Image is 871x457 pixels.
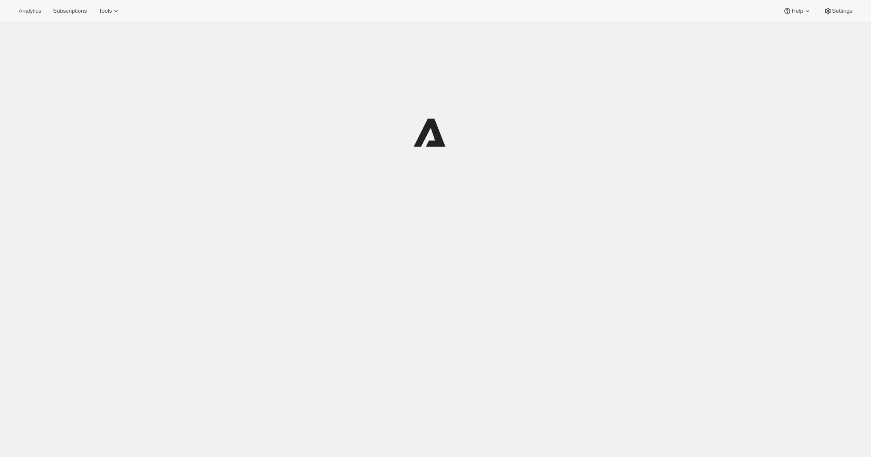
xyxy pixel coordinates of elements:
[791,8,803,14] span: Help
[99,8,112,14] span: Tools
[53,8,87,14] span: Subscriptions
[14,5,46,17] button: Analytics
[19,8,41,14] span: Analytics
[832,8,852,14] span: Settings
[48,5,92,17] button: Subscriptions
[819,5,857,17] button: Settings
[93,5,125,17] button: Tools
[778,5,816,17] button: Help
